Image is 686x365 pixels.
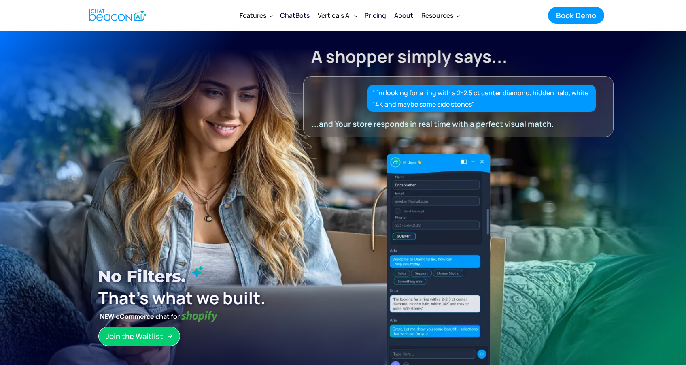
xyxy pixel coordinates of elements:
[314,6,361,25] div: Verticals AI
[98,286,265,309] strong: That’s what we built.
[270,14,273,17] img: Dropdown
[82,5,151,25] a: home
[394,10,413,21] div: About
[98,263,325,289] h1: No filters.
[365,10,386,21] div: Pricing
[98,311,181,322] strong: NEW eCommerce chat for
[457,14,460,17] img: Dropdown
[372,87,591,110] div: "I’m looking for a ring with a 2-2.5 ct center diamond, hidden halo, white 14K and maybe some sid...
[548,7,604,24] a: Book Demo
[106,331,163,342] div: Join the Waitlist
[280,10,310,21] div: ChatBots
[240,10,266,21] div: Features
[421,10,453,21] div: Resources
[311,45,508,68] strong: A shopper simply says...
[361,5,390,26] a: Pricing
[354,14,357,17] img: Dropdown
[168,334,173,339] img: Arrow
[236,6,276,25] div: Features
[390,5,417,26] a: About
[318,10,351,21] div: Verticals AI
[417,6,463,25] div: Resources
[312,118,590,130] div: ...and Your store responds in real time with a perfect visual match.
[276,5,314,26] a: ChatBots
[98,327,180,346] a: Join the Waitlist
[556,10,596,21] div: Book Demo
